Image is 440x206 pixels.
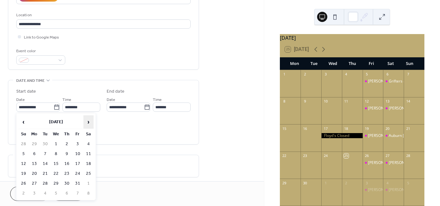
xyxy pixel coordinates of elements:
div: 14 [406,99,410,104]
td: 22 [51,169,61,178]
td: 19 [18,169,29,178]
span: Link to Google Maps [24,34,59,41]
div: 29 [282,181,287,185]
td: 14 [40,159,50,168]
div: 21 [406,126,410,131]
td: 17 [73,159,83,168]
td: 6 [29,149,39,159]
button: Cancel [10,187,49,201]
th: We [51,130,61,139]
div: 15 [282,126,287,131]
span: Time [62,96,71,103]
div: Taylor Graves Live [363,187,383,193]
div: Event color [16,48,64,54]
td: 26 [18,179,29,188]
div: [PERSON_NAME] Live [368,79,406,84]
td: 25 [83,169,94,178]
td: 9 [62,149,72,159]
td: 1 [83,179,94,188]
div: 8 [282,99,287,104]
td: 30 [62,179,72,188]
div: 24 [323,153,328,158]
div: 19 [365,126,369,131]
th: Mo [29,130,39,139]
td: 2 [62,139,72,149]
div: 20 [385,126,390,131]
div: 2 [302,72,307,77]
span: ‹ [19,116,28,128]
div: End date [107,88,124,95]
th: [DATE] [29,115,83,129]
div: Curt & Hannah Live [383,187,404,193]
div: [PERSON_NAME] Live [368,187,406,193]
div: [PERSON_NAME] Live [368,133,406,139]
td: 16 [62,159,72,168]
div: Fri [362,57,381,70]
div: 1 [323,181,328,185]
td: 2 [18,189,29,198]
div: Ella Reid Live [363,133,383,139]
div: Jerry Almaraz Live [363,79,383,84]
td: 23 [62,169,72,178]
th: Sa [83,130,94,139]
div: 18 [344,126,349,131]
td: 8 [83,189,94,198]
td: 24 [73,169,83,178]
td: 7 [73,189,83,198]
td: 5 [51,189,61,198]
div: Tue [304,57,323,70]
div: 22 [282,153,287,158]
div: 23 [302,153,307,158]
div: 11 [344,99,349,104]
td: 11 [83,149,94,159]
div: 25 [344,153,349,158]
div: Auburn McCormick Live [383,133,404,139]
div: [PERSON_NAME] Live [389,106,427,111]
td: 10 [73,149,83,159]
div: 16 [302,126,307,131]
td: 3 [73,139,83,149]
div: 3 [323,72,328,77]
td: 12 [18,159,29,168]
td: 1 [51,139,61,149]
span: › [84,116,93,128]
div: 5 [406,181,410,185]
div: Location [16,12,189,18]
div: 3 [365,181,369,185]
span: Date [107,96,115,103]
td: 29 [29,139,39,149]
div: 7 [406,72,410,77]
div: Wed [323,57,343,70]
div: 1 [282,72,287,77]
th: Fr [73,130,83,139]
div: 13 [385,99,390,104]
div: Bob Bardwell Live [383,106,404,111]
div: Grifters & Shills Live [383,79,404,84]
td: 28 [40,179,50,188]
td: 18 [83,159,94,168]
span: Time [153,96,162,103]
th: Tu [40,130,50,139]
div: Grifters & Shills Live [389,79,424,84]
div: 4 [344,72,349,77]
td: 28 [18,139,29,149]
div: Mon [285,57,304,70]
div: [PERSON_NAME] Live [368,106,406,111]
th: Th [62,130,72,139]
td: 4 [40,189,50,198]
div: Floyd's Closed [321,133,363,139]
td: 13 [29,159,39,168]
span: Date and time [16,77,45,84]
td: 21 [40,169,50,178]
div: [PERSON_NAME] Live [368,160,406,166]
td: 27 [29,179,39,188]
div: Karissa Presley Live [363,106,383,111]
td: 20 [29,169,39,178]
div: Thu [343,57,362,70]
div: 5 [365,72,369,77]
div: 2 [344,181,349,185]
div: 6 [385,72,390,77]
div: [PERSON_NAME] Live [389,160,427,166]
span: Date [16,96,25,103]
